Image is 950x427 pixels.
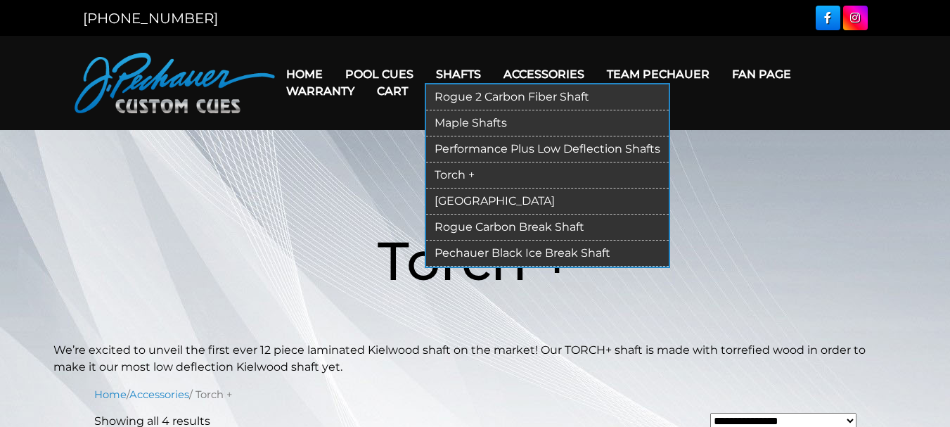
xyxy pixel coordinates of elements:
[334,56,425,92] a: Pool Cues
[366,73,419,109] a: Cart
[94,387,856,402] nav: Breadcrumb
[275,73,366,109] a: Warranty
[426,110,669,136] a: Maple Shafts
[492,56,596,92] a: Accessories
[721,56,802,92] a: Fan Page
[596,56,721,92] a: Team Pechauer
[75,53,275,113] img: Pechauer Custom Cues
[426,215,669,241] a: Rogue Carbon Break Shaft
[378,228,572,293] span: Torch +
[83,10,218,27] a: [PHONE_NUMBER]
[426,241,669,267] a: Pechauer Black Ice Break Shaft
[426,84,669,110] a: Rogue 2 Carbon Fiber Shaft
[94,388,127,401] a: Home
[53,342,897,376] p: We’re excited to unveil the first ever 12 piece laminated Kielwood shaft on the market! Our TORCH...
[426,162,669,189] a: Torch +
[426,189,669,215] a: [GEOGRAPHIC_DATA]
[425,56,492,92] a: Shafts
[275,56,334,92] a: Home
[129,388,189,401] a: Accessories
[426,136,669,162] a: Performance Plus Low Deflection Shafts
